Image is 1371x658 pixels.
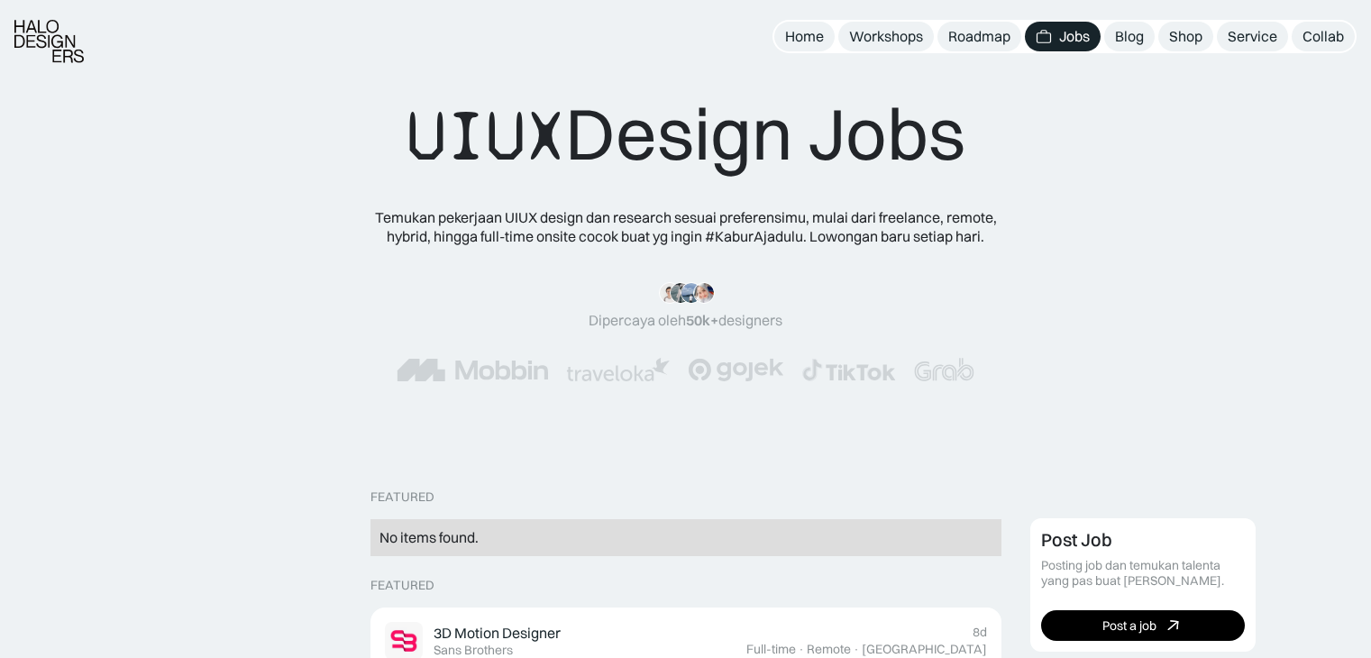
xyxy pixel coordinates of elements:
[937,22,1021,51] a: Roadmap
[853,642,860,657] div: ·
[361,208,1010,246] div: Temukan pekerjaan UIUX design dan research sesuai preferensimu, mulai dari freelance, remote, hyb...
[1041,529,1112,551] div: Post Job
[948,27,1010,46] div: Roadmap
[774,22,835,51] a: Home
[798,642,805,657] div: ·
[1059,27,1090,46] div: Jobs
[1102,618,1156,634] div: Post a job
[370,489,434,505] div: Featured
[379,528,992,547] div: No items found.
[1104,22,1155,51] a: Blog
[973,625,987,640] div: 8d
[1228,27,1277,46] div: Service
[1115,27,1144,46] div: Blog
[849,27,923,46] div: Workshops
[1025,22,1101,51] a: Jobs
[434,624,561,643] div: 3D Motion Designer
[1169,27,1202,46] div: Shop
[807,642,851,657] div: Remote
[686,311,718,329] span: 50k+
[838,22,934,51] a: Workshops
[862,642,987,657] div: [GEOGRAPHIC_DATA]
[746,642,796,657] div: Full-time
[1041,610,1245,641] a: Post a job
[407,90,965,179] div: Design Jobs
[407,93,565,179] span: UIUX
[1217,22,1288,51] a: Service
[1302,27,1344,46] div: Collab
[1292,22,1355,51] a: Collab
[1158,22,1213,51] a: Shop
[370,578,434,593] div: Featured
[1041,558,1245,589] div: Posting job dan temukan talenta yang pas buat [PERSON_NAME].
[785,27,824,46] div: Home
[589,311,782,330] div: Dipercaya oleh designers
[434,643,513,658] div: Sans Brothers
